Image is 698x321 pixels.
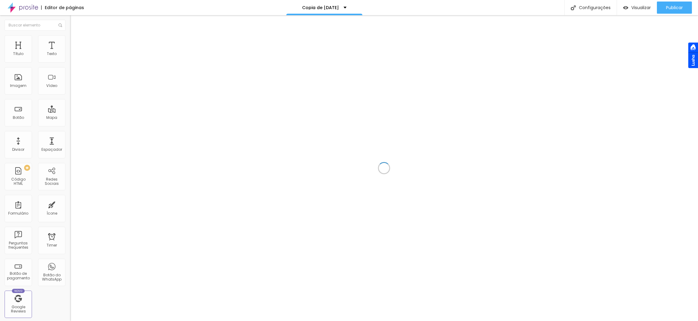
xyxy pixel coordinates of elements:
[47,243,57,247] div: Timer
[631,5,651,10] span: Visualizar
[666,5,683,10] span: Publicar
[58,23,62,27] img: Icone
[6,271,30,280] div: Botão de pagamento
[6,241,30,250] div: Perguntas frequentes
[12,289,25,293] div: Novo
[41,5,84,10] div: Editor de páginas
[6,305,30,314] div: Google Reviews
[13,116,24,120] div: Botão
[40,177,64,186] div: Redes Sociais
[10,84,26,88] div: Imagem
[6,177,30,186] div: Código HTML
[623,5,628,10] img: view-1.svg
[13,52,23,56] div: Título
[617,2,657,14] button: Visualizar
[47,211,57,216] div: Ícone
[46,116,57,120] div: Mapa
[12,147,24,152] div: Divisor
[40,273,64,282] div: Botão do WhatsApp
[657,2,692,14] button: Publicar
[47,52,57,56] div: Texto
[46,84,57,88] div: Vídeo
[8,211,28,216] div: Formulário
[41,147,62,152] div: Espaçador
[5,20,65,31] input: Buscar elemento
[571,5,576,10] img: Icone
[302,5,339,10] p: Copia de [DATE]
